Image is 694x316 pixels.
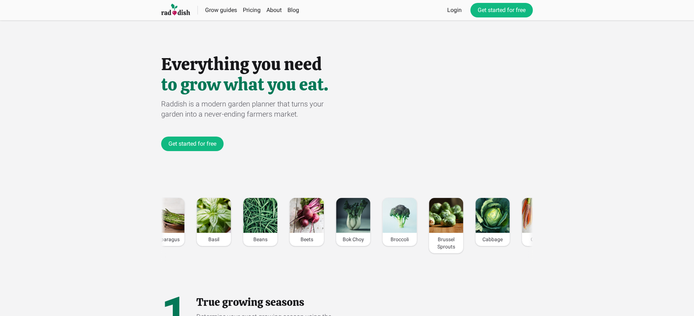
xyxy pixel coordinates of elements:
[429,233,463,253] div: Brussel Sprouts
[475,233,510,246] div: Cabbage
[243,198,278,246] a: Image of BeansBeans
[243,7,261,13] a: Pricing
[475,198,510,246] a: Image of CabbageCabbage
[161,99,347,119] div: Raddish is a modern garden planner that turns your garden into a never-ending farmers market.
[150,198,184,233] img: Image of Asparagus
[289,198,324,246] a: Image of BeetsBeets
[447,6,462,15] a: Login
[383,198,417,233] img: Image of Broccoli
[150,198,185,246] a: Image of AsparagusAsparagus
[205,7,237,13] a: Grow guides
[161,3,190,17] img: Raddish company logo
[475,198,510,233] img: Image of Cabbage
[429,198,463,233] img: Image of Brussel Sprouts
[197,233,231,246] div: Basil
[336,198,370,233] img: Image of Bok Choy
[429,198,464,254] a: Image of Brussel SproutsBrussel Sprouts
[161,137,224,151] a: Get started for free
[197,198,231,233] img: Image of Basil
[382,198,417,246] a: Image of BroccoliBroccoli
[150,233,184,246] div: Asparagus
[290,198,324,233] img: Image of Beets
[243,198,277,233] img: Image of Beans
[290,233,324,246] div: Beets
[470,3,533,17] a: Get started for free
[196,296,336,309] h2: True growing seasons
[196,198,231,246] a: Image of BasilBasil
[522,198,556,246] a: Image of CarrotsCarrots
[522,233,556,246] div: Carrots
[161,55,533,73] h1: Everything you need
[161,76,533,93] h1: to grow what you eat.
[243,233,277,246] div: Beans
[336,198,371,246] a: Image of Bok ChoyBok Choy
[336,233,370,246] div: Bok Choy
[522,198,556,233] img: Image of Carrots
[383,233,417,246] div: Broccoli
[266,7,282,13] a: About
[287,7,299,13] a: Blog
